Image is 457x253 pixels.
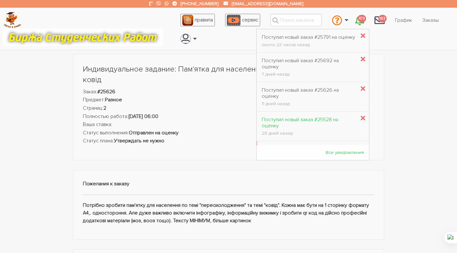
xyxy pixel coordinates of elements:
[227,15,240,26] img: play_icon-49f7f135c9dc9a03216cfdbccbe1e3994649169d890fb554cedf0eac35a01ba8.png
[369,12,390,29] a: 163
[73,170,384,240] div: Потрібно зробити пам'ятку для населення по темі "переохолодження" та темі "ковід". Кожна має бути...
[195,17,213,23] span: правила
[262,43,355,47] div: около 22 часов назад
[83,113,374,121] li: Полностью работа:
[114,138,164,144] strong: Утверждать не нужно
[3,29,163,46] img: motto-12e01f5a76059d5f6a28199ef077b1f78e012cfde436ab5cf1d4517935686d32.gif
[83,129,374,137] li: Статус выполнения:
[262,58,356,70] div: Поступил новый заказ #25692 на оценку
[83,181,129,187] strong: Пожелания к заказу
[83,96,374,104] li: Предмет:
[4,12,21,28] img: logo-c4363faeb99b52c628a42810ed6dfb4293a56d4e4775eb116515dfe7f33672af.png
[257,84,361,110] a: Поступил новый заказ #25626 на оценку 11 дней назад
[83,64,374,85] h1: Индивидуальное задание: Пам'ятка для населення про переохолодження та ковід
[83,88,374,96] li: Заказ:
[378,15,387,23] span: 163
[225,14,260,26] a: сервис
[83,104,374,113] li: Страниц:
[257,113,361,139] a: Поступил новый заказ #25528 на оценку 28 дней назад
[262,34,355,40] div: Поступил новый заказ #25791 на оценку
[257,54,361,80] a: Поступил новый заказ #25692 на оценку 7 дней назад
[242,17,258,23] span: сервис
[129,130,179,136] strong: Отправлен на оценку
[83,137,374,145] li: Статус плана:
[262,72,356,77] div: 7 дней назад
[97,89,115,95] strong: #25626
[262,102,356,106] div: 11 дней назад
[180,14,215,26] a: правила
[262,131,356,136] div: 28 дней назад
[358,15,366,23] span: 473
[350,12,369,29] a: 473
[83,121,374,129] li: Ваша ставка:
[257,143,361,169] a: Поступил новый заказ #25529 на оценку
[181,1,218,6] a: [PHONE_NUMBER]
[417,14,444,26] a: Заказы
[232,1,303,6] a: [EMAIL_ADDRESS][DOMAIN_NAME]
[262,117,356,129] div: Поступил новый заказ #25528 на оценку
[270,14,322,26] input: Поиск заказов
[390,14,417,26] a: График
[321,147,369,158] a: Все уведомления
[257,31,360,51] a: Поступил новый заказ #25791 на оценку около 22 часов назад
[262,87,356,99] div: Поступил новый заказ #25626 на оценку
[128,113,158,120] strong: [DATE] 06:00
[105,97,122,103] strong: Разное
[182,15,193,26] img: agreement_icon-feca34a61ba7f3d1581b08bc946b2ec1ccb426f67415f344566775c155b7f62c.png
[103,105,106,111] strong: 2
